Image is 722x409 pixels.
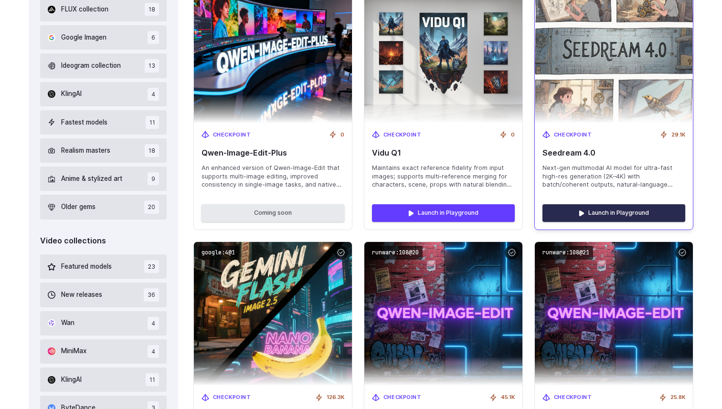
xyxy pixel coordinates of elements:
button: MiniMax 4 [40,339,167,364]
span: Vidu Q1 [372,148,515,157]
button: Fastest models 11 [40,110,167,135]
span: 23 [144,260,159,273]
span: Wan [61,318,74,328]
span: Checkpoint [383,131,422,139]
span: 18 [145,3,159,16]
span: Realism masters [61,146,110,156]
span: 18 [145,144,159,157]
button: Realism masters 18 [40,138,167,163]
span: 36 [144,288,159,301]
a: Launch in Playground [372,204,515,221]
span: 4 [148,345,159,358]
code: runware:108@20 [368,246,423,260]
img: Qwen‑Image‑Edit Lightning (8 steps) [535,242,693,386]
a: Launch in Playground [542,204,685,221]
span: 13 [145,59,159,72]
span: Older gems [61,202,96,212]
button: Coming soon [202,204,344,221]
span: 4 [148,317,159,330]
span: 20 [144,200,159,213]
button: Google Imagen 6 [40,25,167,50]
button: Anime & stylized art 9 [40,167,167,191]
span: Ideogram collection [61,61,121,71]
span: 29.1K [671,131,685,139]
span: Seedream 4.0 [542,148,685,157]
span: Next-gen multimodal AI model for ultra-fast high-res generation (2K–4K) with batch/coherent outpu... [542,164,685,189]
span: Fastest models [61,117,107,128]
span: 45.1K [501,393,515,402]
span: 0 [340,131,344,139]
span: 11 [146,116,159,129]
span: 126.3K [327,393,344,402]
span: An enhanced version of Qwen-Image-Edit that supports multi-image editing, improved consistency in... [202,164,344,189]
button: KlingAI 4 [40,82,167,106]
span: 0 [511,131,515,139]
span: Checkpoint [213,393,251,402]
span: Checkpoint [554,393,592,402]
button: Older gems 20 [40,195,167,219]
span: Checkpoint [213,131,251,139]
span: Featured models [61,262,112,272]
span: Maintains exact reference fidelity from input images; supports multi‑reference merging for charac... [372,164,515,189]
button: Featured models 23 [40,254,167,279]
button: Wan 4 [40,311,167,336]
button: Ideogram collection 13 [40,53,167,78]
span: 25.8K [670,393,685,402]
img: Qwen‑Image‑Edit [364,242,522,386]
img: Gemini Flash Image 2.5 [194,242,352,386]
span: New releases [61,290,102,300]
span: 4 [148,88,159,101]
code: runware:108@21 [539,246,593,260]
span: Checkpoint [554,131,592,139]
span: 11 [146,373,159,386]
button: KlingAI 11 [40,367,167,392]
span: Anime & stylized art [61,174,122,184]
span: FLUX collection [61,4,108,15]
span: Checkpoint [383,393,422,402]
code: google:4@1 [198,246,239,260]
span: Qwen-Image-Edit-Plus [202,148,344,157]
span: 6 [148,31,159,44]
div: Video collections [40,235,167,247]
span: MiniMax [61,346,86,357]
span: KlingAI [61,375,82,385]
button: New releases 36 [40,283,167,307]
span: Google Imagen [61,32,106,43]
span: 9 [148,172,159,185]
span: KlingAI [61,89,82,99]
